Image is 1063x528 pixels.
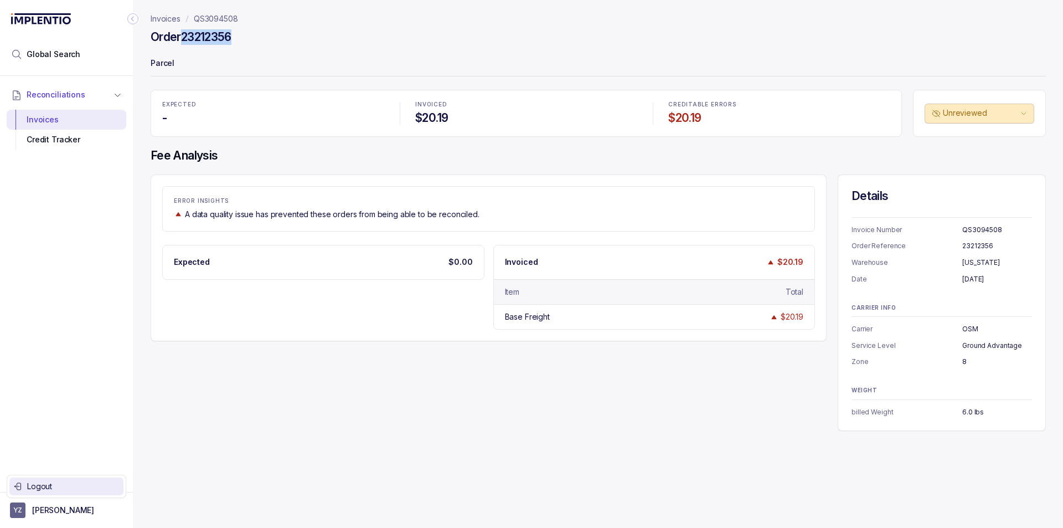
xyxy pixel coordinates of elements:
[505,311,550,322] div: Base Freight
[505,286,519,298] div: Item
[448,257,472,268] p: $0.00
[162,101,384,108] p: EXPECTED
[925,104,1034,124] button: Unreviewed
[151,53,1046,75] p: Parcel
[786,286,803,298] div: Total
[852,240,962,252] p: Order Reference
[162,110,384,126] h4: -
[126,12,140,25] div: Collapse Icon
[194,13,238,24] a: QS3094508
[27,49,80,60] span: Global Search
[962,240,1032,252] p: 23212356
[962,224,1032,235] p: QS3094508
[962,407,1032,418] p: 6.0 lbs
[32,505,94,516] p: [PERSON_NAME]
[852,188,1032,204] h4: Details
[852,324,1032,367] ul: Information Summary
[415,110,637,126] h4: $20.19
[943,107,1018,119] p: Unreviewed
[777,257,803,268] p: $20.19
[7,83,126,107] button: Reconciliations
[852,356,962,367] p: Zone
[962,324,1032,335] p: OSM
[174,198,803,204] p: ERROR INSIGHTS
[185,209,479,220] p: A data quality issue has prevented these orders from being able to be reconciled.
[7,107,126,152] div: Reconciliations
[962,340,1032,351] p: Ground Advantage
[668,110,890,126] h4: $20.19
[174,257,210,268] p: Expected
[962,274,1032,285] p: [DATE]
[16,130,117,150] div: Credit Tracker
[174,210,183,218] img: trend image
[852,340,962,351] p: Service Level
[27,481,119,492] p: Logout
[668,101,890,108] p: CREDITABLE ERRORS
[10,503,123,518] button: User initials[PERSON_NAME]
[962,356,1032,367] p: 8
[852,274,962,285] p: Date
[852,257,962,268] p: Warehouse
[766,258,775,266] img: trend image
[10,503,25,518] span: User initials
[151,29,231,45] h4: Order 23212356
[770,313,778,321] img: trend image
[852,305,1032,311] p: CARRIER INFO
[151,13,180,24] a: Invoices
[852,407,962,418] p: billed Weight
[852,224,962,235] p: Invoice Number
[27,89,85,100] span: Reconciliations
[151,13,238,24] nav: breadcrumb
[151,148,1046,163] h4: Fee Analysis
[781,311,803,322] div: $20.19
[852,387,1032,394] p: WEIGHT
[852,224,1032,285] ul: Information Summary
[852,407,1032,418] ul: Information Summary
[16,110,117,130] div: Invoices
[962,257,1032,268] p: [US_STATE]
[852,324,962,335] p: Carrier
[505,257,538,268] p: Invoiced
[415,101,637,108] p: INVOICED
